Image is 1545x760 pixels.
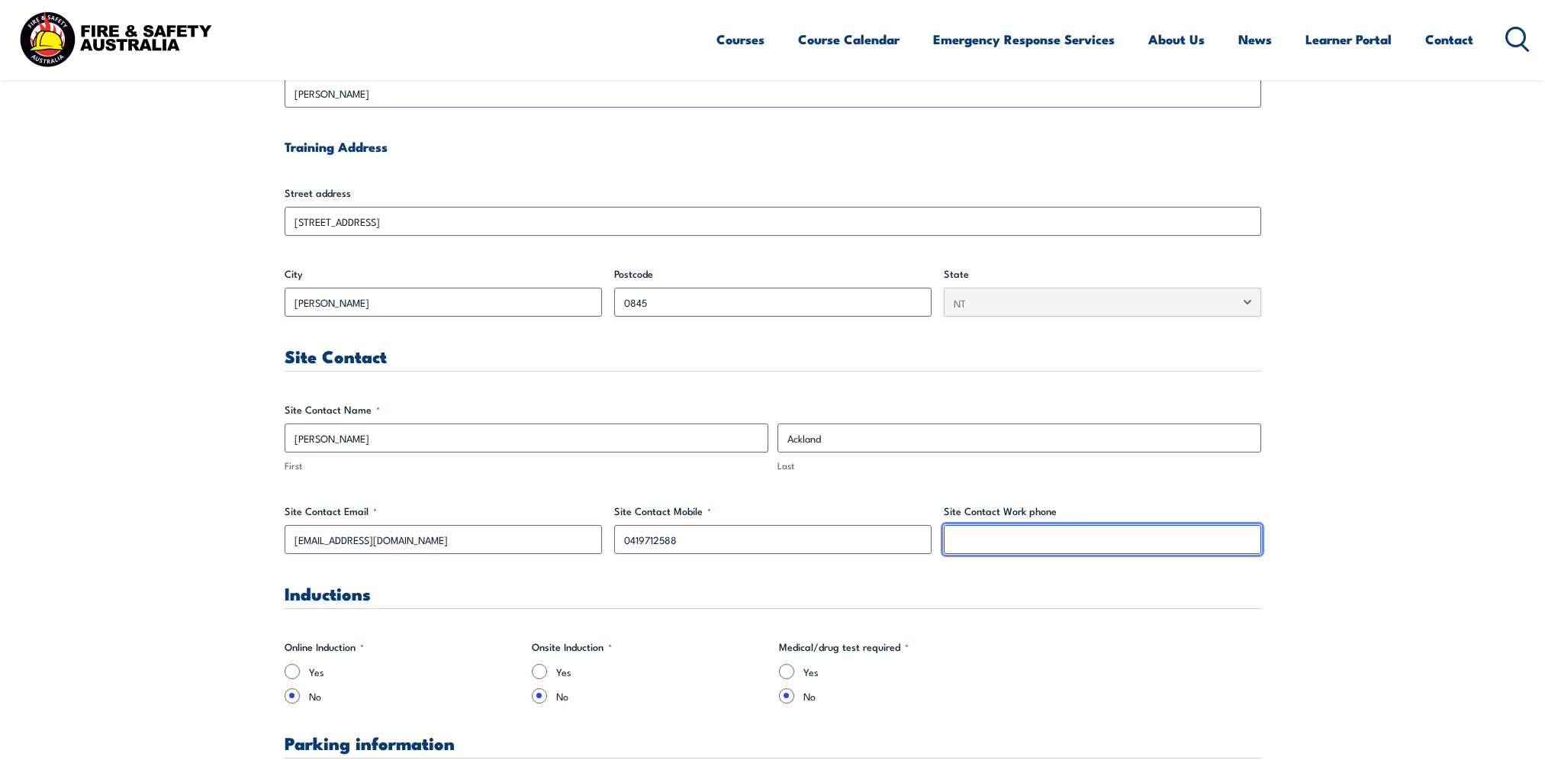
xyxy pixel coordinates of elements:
a: Emergency Response Services [933,19,1115,60]
a: Contact [1425,19,1473,60]
label: No [803,688,1014,704]
label: Street address [285,185,1261,201]
label: Site Contact Mobile [614,504,932,519]
a: About Us [1148,19,1205,60]
h3: Parking information [285,734,1261,752]
label: Site Contact Email [285,504,602,519]
a: Courses [716,19,764,60]
a: Course Calendar [798,19,900,60]
label: Yes [556,664,767,679]
h3: Site Contact [285,347,1261,365]
label: State [944,266,1261,282]
legend: Site Contact Name [285,402,380,417]
legend: Medical/drug test required [779,639,909,655]
label: Postcode [614,266,932,282]
label: City [285,266,602,282]
h3: Inductions [285,584,1261,602]
a: News [1238,19,1272,60]
label: First [285,459,768,473]
label: No [556,688,767,704]
label: Yes [309,664,520,679]
label: No [309,688,520,704]
legend: Online Induction [285,639,364,655]
label: Last [777,459,1261,473]
h4: Training Address [285,138,1261,155]
a: Learner Portal [1305,19,1392,60]
label: Yes [803,664,1014,679]
label: Site Contact Work phone [944,504,1261,519]
legend: Onsite Induction [532,639,612,655]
